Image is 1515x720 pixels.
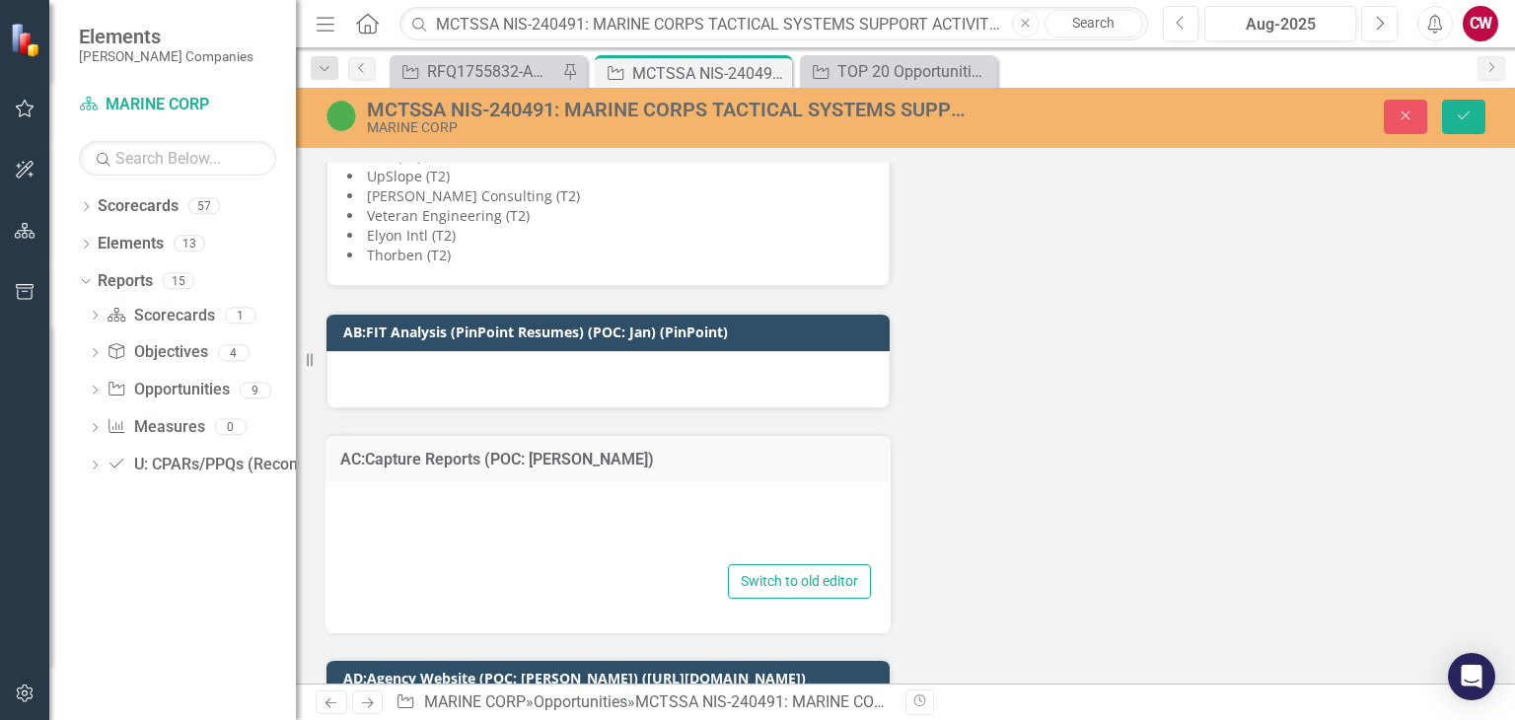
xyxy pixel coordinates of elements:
[98,270,153,293] a: Reports
[98,233,164,255] a: Elements
[107,379,229,401] a: Opportunities
[635,692,1486,711] div: MCTSSA NIS-240491: MARINE CORPS TACTICAL SYSTEMS SUPPORT ACTIVITY NETWORK INFRASTRUCTURE SERVICES
[367,167,450,185] span: UpSlope (T2)
[367,99,968,120] div: MCTSSA NIS-240491: MARINE CORPS TACTICAL SYSTEMS SUPPORT ACTIVITY NETWORK INFRASTRUCTURE SERVICES
[107,454,463,476] a: U: CPARs/PPQs (Recommended T0/T1/T2/T3)
[632,61,787,86] div: MCTSSA NIS-240491: MARINE CORPS TACTICAL SYSTEMS SUPPORT ACTIVITY NETWORK INFRASTRUCTURE SERVICES
[107,416,204,439] a: Measures
[98,195,179,218] a: Scorecards
[240,382,271,398] div: 9
[325,100,357,131] img: Active
[367,206,530,225] span: Veteran Engineering (T2)
[215,419,247,436] div: 0
[1045,10,1143,37] a: Search
[367,147,421,166] span: KTG (T0)
[1204,6,1356,41] button: Aug-2025
[218,344,250,361] div: 4
[728,564,871,599] button: Switch to old editor
[367,120,968,135] div: MARINE CORP
[367,226,456,245] span: Elyon Intl (T2)
[340,451,876,468] h3: AC:Capture Reports (POC: [PERSON_NAME])
[1211,13,1349,36] div: Aug-2025
[10,22,44,56] img: ClearPoint Strategy
[1448,653,1495,700] div: Open Intercom Messenger
[837,59,992,84] div: TOP 20 Opportunities ([DATE] Process)
[343,671,880,685] h3: AD:Agency Website (POC: [PERSON_NAME]) ([URL][DOMAIN_NAME])
[805,59,992,84] a: TOP 20 Opportunities ([DATE] Process)
[427,59,557,84] div: RFQ1755832-AMC-CIO-GSAMAS (Army - G6 Modernization and Enterprise IT Support)
[79,94,276,116] a: MARINE CORP
[424,692,526,711] a: MARINE CORP
[79,25,253,48] span: Elements
[107,341,207,364] a: Objectives
[188,198,220,215] div: 57
[163,272,194,289] div: 15
[367,246,451,264] span: Thorben (T2)
[343,324,880,339] h3: AB:FIT Analysis (PinPoint Resumes) (POC: Jan) (PinPoint)
[399,7,1147,41] input: Search ClearPoint...
[534,692,627,711] a: Opportunities
[79,48,253,64] small: [PERSON_NAME] Companies
[396,691,891,714] div: » »
[225,307,256,324] div: 1
[367,186,580,205] span: [PERSON_NAME] Consulting (T2)
[107,305,214,327] a: Scorecards
[174,236,205,252] div: 13
[395,59,557,84] a: RFQ1755832-AMC-CIO-GSAMAS (Army - G6 Modernization and Enterprise IT Support)
[79,141,276,176] input: Search Below...
[1463,6,1498,41] button: CW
